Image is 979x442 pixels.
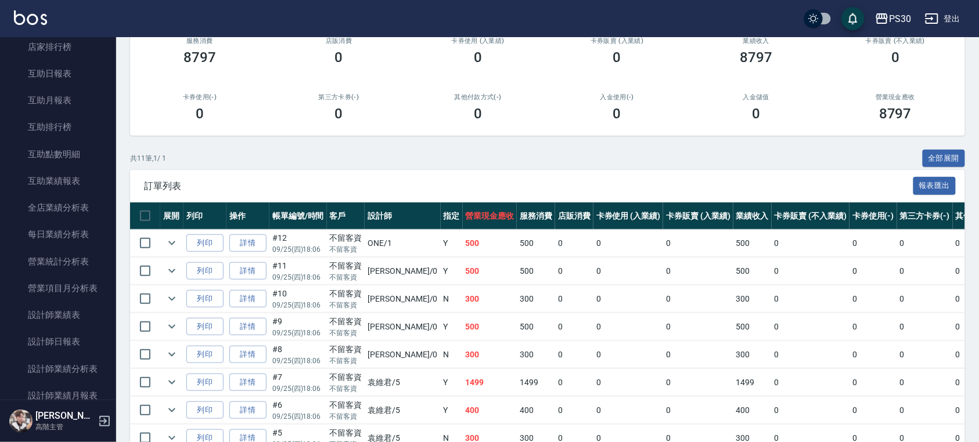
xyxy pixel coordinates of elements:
[5,114,111,140] a: 互助排行榜
[163,290,181,307] button: expand row
[269,397,327,424] td: #6
[441,285,463,313] td: N
[186,234,224,252] button: 列印
[365,285,440,313] td: [PERSON_NAME] /0
[144,93,255,101] h2: 卡券使用(-)
[144,37,255,45] h3: 服務消費
[870,7,916,31] button: PS30
[889,12,911,26] div: PS30
[593,285,664,313] td: 0
[269,341,327,368] td: #8
[562,37,673,45] h2: 卡券販賣 (入業績)
[850,313,897,340] td: 0
[9,410,33,433] img: Person
[330,356,362,366] p: 不留客資
[330,343,362,356] div: 不留客資
[163,318,181,335] button: expand row
[733,341,772,368] td: 300
[463,397,517,424] td: 400
[555,313,593,340] td: 0
[663,397,733,424] td: 0
[701,93,812,101] h2: 入金儲值
[663,258,733,285] td: 0
[441,230,463,257] td: Y
[330,411,362,422] p: 不留客資
[613,49,621,66] h3: 0
[733,369,772,396] td: 1499
[365,202,440,230] th: 設計師
[517,341,555,368] td: 300
[920,8,965,30] button: 登出
[35,410,95,422] h5: [PERSON_NAME]
[463,202,517,230] th: 營業現金應收
[272,300,324,310] p: 09/25 (四) 18:06
[272,356,324,366] p: 09/25 (四) 18:06
[593,230,664,257] td: 0
[330,383,362,394] p: 不留客資
[186,374,224,392] button: 列印
[913,180,956,191] a: 報表匯出
[733,397,772,424] td: 400
[441,369,463,396] td: Y
[772,258,850,285] td: 0
[897,285,953,313] td: 0
[35,422,95,432] p: 高階主管
[441,202,463,230] th: 指定
[613,106,621,122] h3: 0
[463,285,517,313] td: 300
[913,177,956,195] button: 報表匯出
[330,328,362,338] p: 不留客資
[740,49,773,66] h3: 8797
[160,202,183,230] th: 展開
[752,106,760,122] h3: 0
[327,202,365,230] th: 客戶
[196,106,204,122] h3: 0
[891,49,899,66] h3: 0
[330,260,362,272] div: 不留客資
[897,230,953,257] td: 0
[5,194,111,221] a: 全店業績分析表
[269,230,327,257] td: #12
[850,230,897,257] td: 0
[229,262,267,280] a: 詳情
[330,427,362,439] div: 不留客資
[365,258,440,285] td: [PERSON_NAME] /0
[733,258,772,285] td: 500
[593,369,664,396] td: 0
[772,285,850,313] td: 0
[463,369,517,396] td: 1499
[144,180,913,192] span: 訂單列表
[365,369,440,396] td: 袁維君 /5
[163,374,181,391] button: expand row
[897,202,953,230] th: 第三方卡券(-)
[850,397,897,424] td: 0
[441,258,463,285] td: Y
[663,285,733,313] td: 0
[562,93,673,101] h2: 入金使用(-)
[163,401,181,419] button: expand row
[186,401,224,419] button: 列印
[663,202,733,230] th: 卡券販賣 (入業績)
[593,341,664,368] td: 0
[272,244,324,255] p: 09/25 (四) 18:06
[733,230,772,257] td: 500
[555,202,593,230] th: 店販消費
[663,341,733,368] td: 0
[772,313,850,340] td: 0
[517,313,555,340] td: 500
[517,258,555,285] td: 500
[555,369,593,396] td: 0
[897,258,953,285] td: 0
[555,258,593,285] td: 0
[923,150,966,168] button: 全部展開
[330,288,362,300] div: 不留客資
[474,106,482,122] h3: 0
[229,374,267,392] a: 詳情
[441,313,463,340] td: Y
[269,369,327,396] td: #7
[593,202,664,230] th: 卡券使用 (入業績)
[130,153,166,164] p: 共 11 筆, 1 / 1
[5,87,111,114] a: 互助月報表
[517,230,555,257] td: 500
[163,346,181,363] button: expand row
